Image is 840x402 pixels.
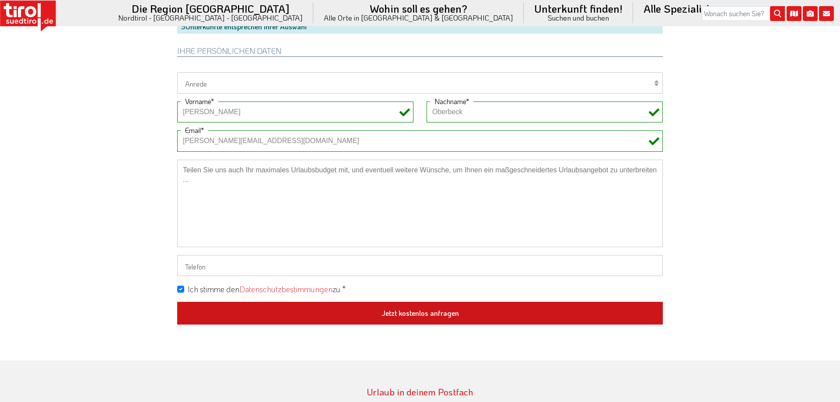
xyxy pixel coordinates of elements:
[239,284,332,294] a: Datenschutzbestimmungen
[177,302,663,325] button: Jetzt kostenlos anfragen
[324,14,513,21] small: Alle Orte in [GEOGRAPHIC_DATA] & [GEOGRAPHIC_DATA]
[534,14,623,21] small: Suchen und buchen
[177,47,663,57] h2: Ihre persönlichen Daten
[177,387,663,397] h3: Urlaub in deinem Postfach
[803,6,818,21] i: Fotogalerie
[188,284,346,295] label: Ich stimme den zu *
[702,6,785,21] input: Wonach suchen Sie?
[118,14,303,21] small: Nordtirol - [GEOGRAPHIC_DATA] - [GEOGRAPHIC_DATA]
[787,6,801,21] i: Karte öffnen
[819,6,834,21] i: Kontakt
